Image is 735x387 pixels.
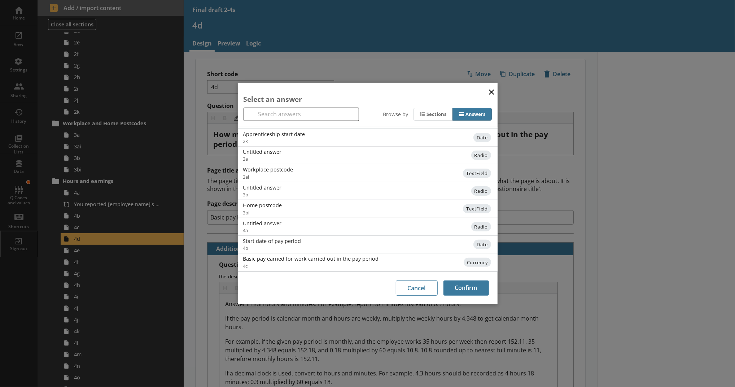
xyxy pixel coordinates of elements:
[243,255,388,262] div: Basic pay earned for work carried out in the pay period
[243,209,374,216] span: 3bi
[243,191,374,198] span: 3b
[486,83,497,100] button: Close
[243,138,374,144] span: 2k
[427,111,447,117] div: Sections
[244,108,359,121] input: Search answers
[464,258,491,267] span: Currency
[471,222,491,231] span: Radio
[243,220,388,227] div: Untitled answer
[383,111,408,118] div: Browse by
[243,227,374,234] span: 4a
[243,263,374,269] span: 4c
[243,156,374,162] span: 3a
[396,281,438,296] button: Cancel
[243,131,388,138] div: Apprenticeship start date
[463,204,491,214] span: TextField
[243,166,388,173] div: Workplace postcode
[471,151,491,160] span: Radio
[463,169,491,178] span: TextField
[243,245,374,251] span: 4b
[244,94,492,104] div: Select an answer
[243,174,374,180] span: 3ai
[243,238,388,244] div: Start date of pay period
[243,184,388,191] div: Untitled answer
[473,240,491,249] span: Date
[243,148,388,155] div: Untitled answer
[466,111,486,117] div: Answers
[473,133,491,142] span: Date
[243,202,388,209] div: Home postcode
[471,186,491,196] span: Radio
[443,281,489,296] button: Confirm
